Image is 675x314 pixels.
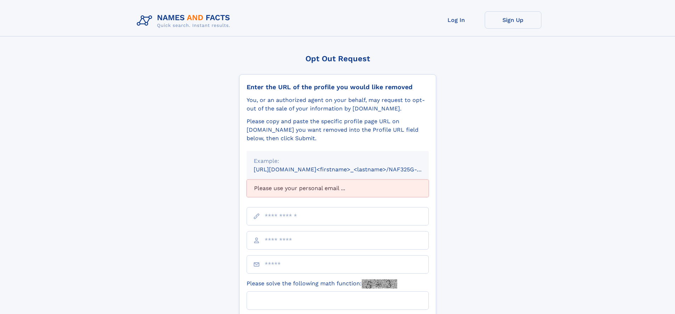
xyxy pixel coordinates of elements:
div: You, or an authorized agent on your behalf, may request to opt-out of the sale of your informatio... [247,96,429,113]
img: Logo Names and Facts [134,11,236,30]
label: Please solve the following math function: [247,279,397,289]
div: Enter the URL of the profile you would like removed [247,83,429,91]
div: Please copy and paste the specific profile page URL on [DOMAIN_NAME] you want removed into the Pr... [247,117,429,143]
div: Please use your personal email ... [247,179,429,197]
small: [URL][DOMAIN_NAME]<firstname>_<lastname>/NAF325G-xxxxxxxx [254,166,442,173]
div: Opt Out Request [239,54,436,63]
a: Log In [428,11,485,29]
a: Sign Up [485,11,541,29]
div: Example: [254,157,422,165]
